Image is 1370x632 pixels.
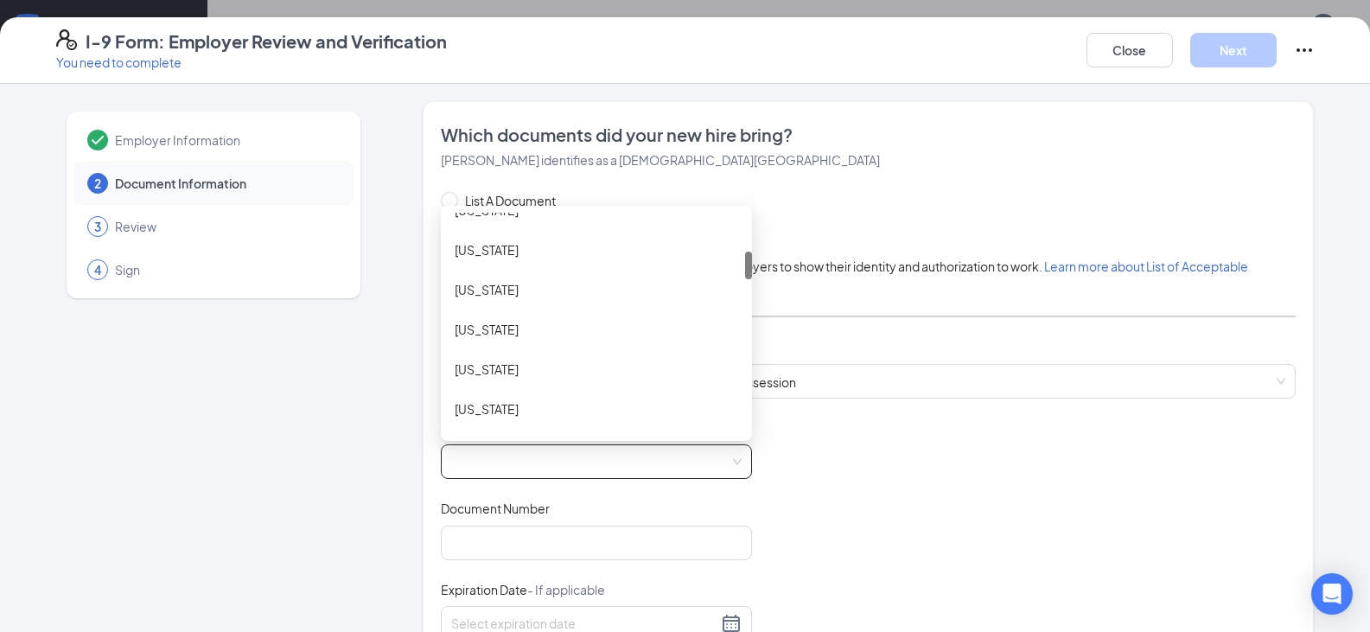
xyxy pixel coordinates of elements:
div: Open Intercom Messenger [1311,573,1353,615]
span: Expiration Date [441,581,605,598]
span: 3 [94,218,101,235]
span: Employer Information [115,131,336,149]
button: Close [1086,33,1173,67]
p: You need to complete [56,54,447,71]
span: Driver’s License issued by U.S State or outlying US possession [451,365,1285,398]
h4: I-9 Form: Employer Review and Verification [86,29,447,54]
span: 4 [94,261,101,278]
span: Document Number [441,500,550,517]
span: Employees must provide documentation to their employers to show their identity and authorization ... [441,259,1248,293]
span: [PERSON_NAME] identifies as a [DEMOGRAPHIC_DATA][GEOGRAPHIC_DATA] [441,152,880,168]
span: List A Document [458,191,563,210]
button: Next [1190,33,1277,67]
span: Sign [115,261,336,278]
span: - If applicable [527,582,605,597]
span: Document Information [115,175,336,192]
svg: Checkmark [87,130,108,150]
svg: FormI9EVerifyIcon [56,29,77,50]
span: Which documents did your new hire bring? [441,123,1296,147]
svg: Ellipses [1294,40,1315,61]
span: 2 [94,175,101,192]
span: Review [115,218,336,235]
